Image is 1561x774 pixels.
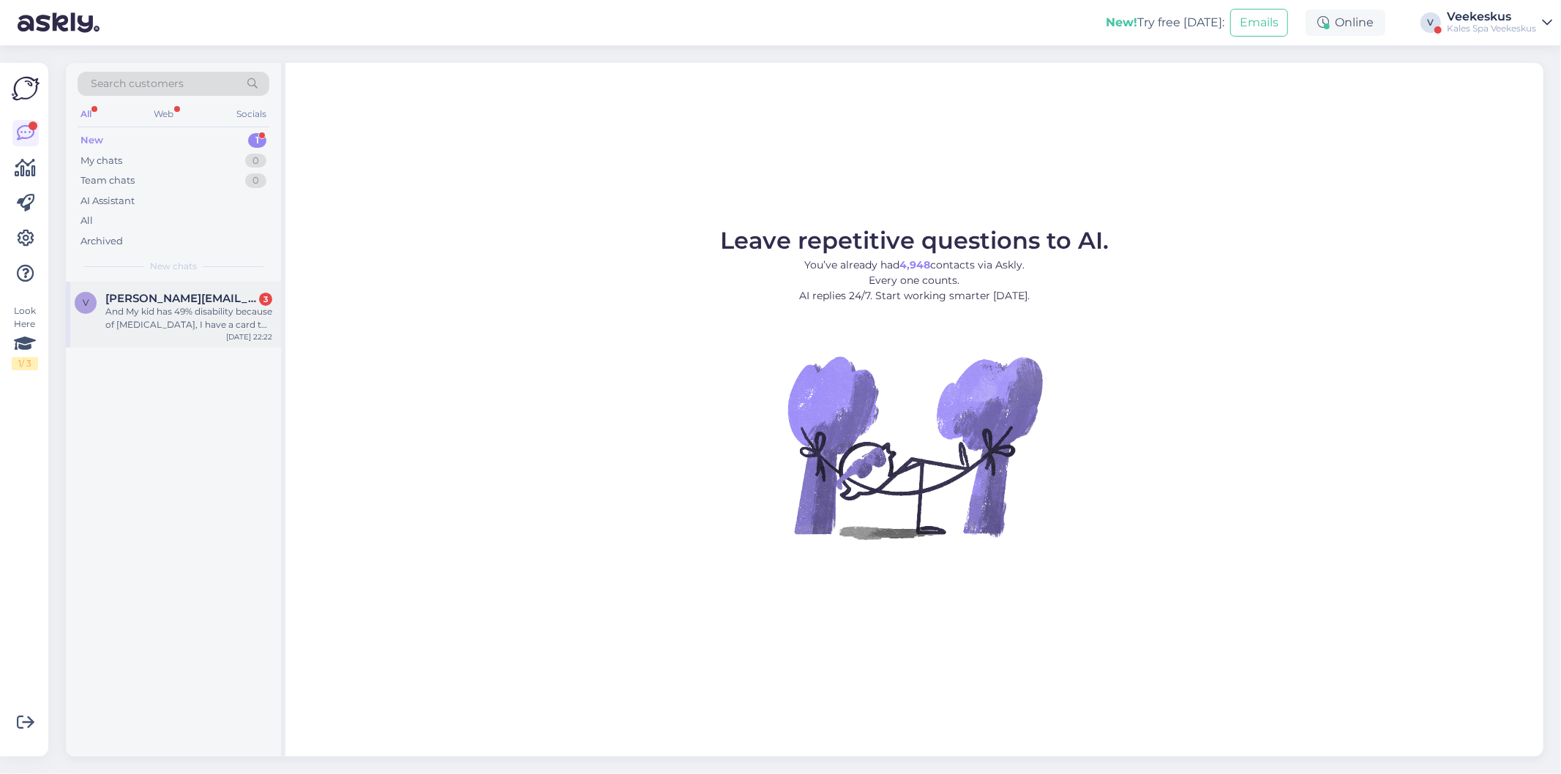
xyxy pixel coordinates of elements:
img: No Chat active [783,315,1047,579]
div: 1 [248,133,266,148]
div: AI Assistant [81,194,135,208]
div: Online [1306,10,1385,36]
div: New [81,133,103,148]
div: Try free [DATE]: [1106,14,1224,31]
div: My chats [81,154,122,168]
a: VeekeskusKales Spa Veekeskus [1447,11,1552,34]
div: Archived [81,234,123,249]
span: Leave repetitive questions to AI. [720,226,1109,255]
span: v [83,297,89,308]
div: All [81,214,93,228]
div: Look Here [12,304,38,370]
p: You’ve already had contacts via Askly. Every one counts. AI replies 24/7. Start working smarter [... [720,258,1109,304]
span: New chats [150,260,197,273]
div: V [1420,12,1441,33]
div: Veekeskus [1447,11,1536,23]
div: Web [151,105,177,124]
div: Kales Spa Veekeskus [1447,23,1536,34]
div: [DATE] 22:22 [226,331,272,342]
span: vera.dmukhaylo@gmail.com [105,292,258,305]
span: Search customers [91,76,184,91]
div: Socials [233,105,269,124]
div: Team chats [81,173,135,188]
b: 4,948 [899,258,930,271]
b: New! [1106,15,1137,29]
div: 0 [245,173,266,188]
div: All [78,105,94,124]
button: Emails [1230,9,1288,37]
div: And My kid has 49% disability because of [MEDICAL_DATA], I have a card to confirm it and we both ... [105,305,272,331]
div: 3 [259,293,272,306]
img: Askly Logo [12,75,40,102]
div: 0 [245,154,266,168]
div: 1 / 3 [12,357,38,370]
